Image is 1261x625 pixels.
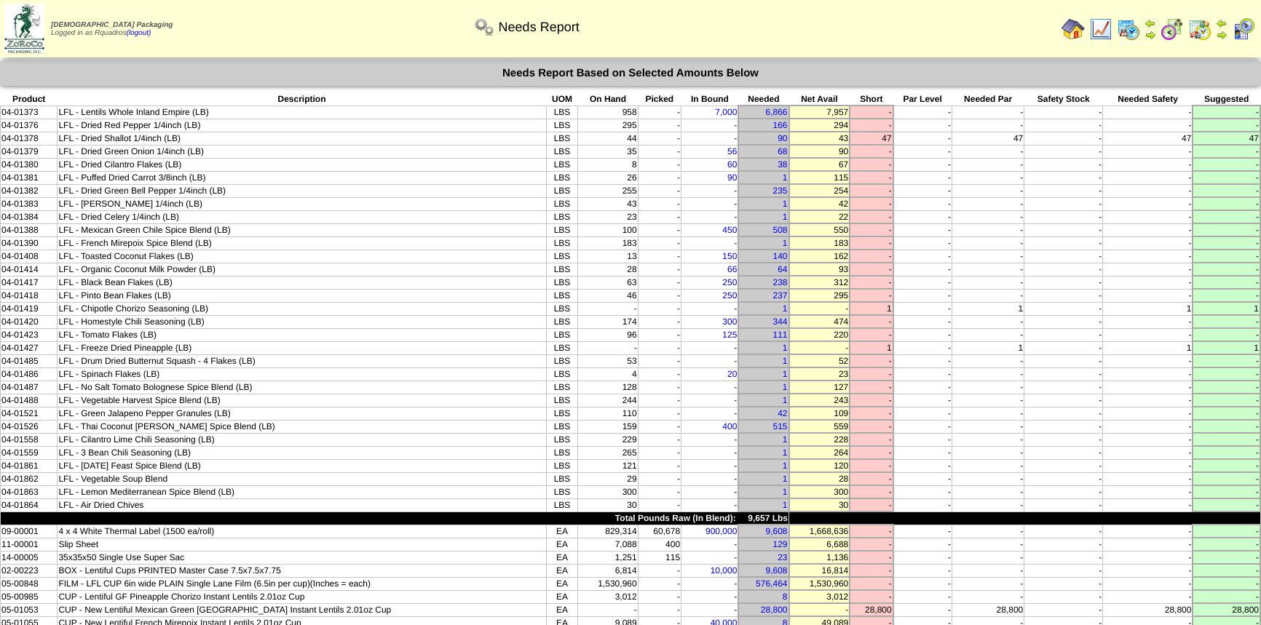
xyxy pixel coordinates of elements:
td: 43 [789,132,850,145]
td: LFL - Organic Coconut Milk Powder (LB) [58,263,546,276]
td: LFL - Chipotle Chorizo Seasoning (LB) [58,302,546,315]
td: - [638,145,681,158]
td: LBS [546,263,578,276]
a: 1 [783,369,788,379]
td: 04-01380 [1,158,58,171]
a: 38 [778,159,787,170]
td: - [1024,263,1103,276]
td: LFL - Toasted Coconut Flakes (LB) [58,250,546,263]
td: - [952,171,1024,184]
a: 1 [783,303,788,314]
a: 28,800 [761,605,788,615]
td: LFL - Black Bean Flakes (LB) [58,276,546,289]
td: 42 [789,197,850,210]
td: 04-01376 [1,119,58,132]
a: 90 [778,133,787,143]
a: 42 [778,408,787,418]
a: 1 [783,447,788,458]
a: 111 [772,330,787,340]
td: 7,957 [789,106,850,119]
td: - [1103,184,1193,197]
td: LBS [546,328,578,341]
img: line_graph.gif [1089,17,1112,41]
td: - [1193,210,1260,223]
td: - [1024,171,1103,184]
td: - [850,184,893,197]
td: - [850,289,893,302]
td: - [681,119,739,132]
td: LBS [546,276,578,289]
td: - [850,236,893,250]
td: LBS [546,119,578,132]
td: - [638,132,681,145]
td: 254 [789,184,850,197]
td: - [952,223,1024,236]
td: - [1024,106,1103,119]
td: 04-01418 [1,289,58,302]
td: - [681,184,739,197]
a: 250 [722,290,737,300]
img: calendarblend.gif [1161,17,1184,41]
td: - [681,197,739,210]
td: - [952,250,1024,263]
td: - [893,210,952,223]
td: 96 [578,328,638,341]
td: LBS [546,197,578,210]
td: - [638,171,681,184]
a: 576,464 [756,578,787,589]
td: LBS [546,132,578,145]
td: - [1193,184,1260,197]
span: Logged in as Rquadros [51,21,173,37]
th: UOM [546,93,578,106]
td: - [893,263,952,276]
th: Description [58,93,546,106]
td: - [893,145,952,158]
td: - [1103,263,1193,276]
td: LBS [546,158,578,171]
td: - [681,132,739,145]
td: LBS [546,106,578,119]
td: - [893,132,952,145]
td: 04-01379 [1,145,58,158]
td: - [638,184,681,197]
td: 04-01388 [1,223,58,236]
td: - [1024,315,1103,328]
td: LFL - Dried Green Onion 1/4inch (LB) [58,145,546,158]
td: - [850,263,893,276]
td: - [1024,132,1103,145]
a: 1 [783,461,788,471]
td: - [638,263,681,276]
a: 1 [783,212,788,222]
td: 22 [789,210,850,223]
td: LBS [546,315,578,328]
td: 1 [1193,302,1260,315]
td: - [638,302,681,315]
td: LFL - Homestyle Chili Seasoning (LB) [58,315,546,328]
td: - [1024,236,1103,250]
td: 958 [578,106,638,119]
td: - [638,276,681,289]
td: 13 [578,250,638,263]
td: - [638,106,681,119]
td: - [1193,236,1260,250]
img: arrowright.gif [1145,29,1156,41]
td: 04-01384 [1,210,58,223]
a: 20 [727,369,737,379]
a: 1 [783,395,788,405]
td: - [893,315,952,328]
a: 238 [772,277,787,287]
td: - [1024,210,1103,223]
a: 1 [783,487,788,497]
a: 9,608 [765,526,787,536]
td: - [1024,145,1103,158]
td: LFL - French Mirepoix Spice Blend (LB) [58,236,546,250]
td: - [952,145,1024,158]
img: arrowright.gif [1216,29,1228,41]
a: 10,000 [711,565,738,576]
td: - [952,289,1024,302]
td: - [893,171,952,184]
td: LBS [546,145,578,158]
td: - [681,302,739,315]
td: - [850,119,893,132]
td: - [1024,250,1103,263]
